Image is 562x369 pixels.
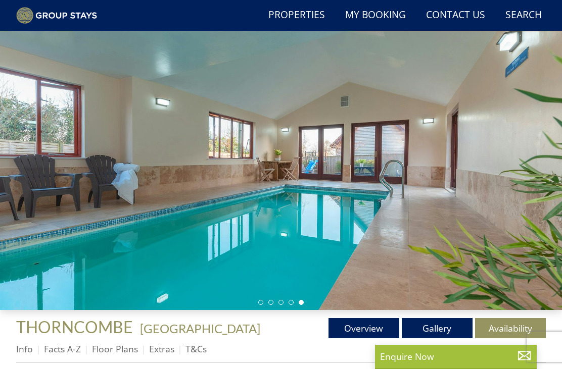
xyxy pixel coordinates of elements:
[92,343,138,355] a: Floor Plans
[44,343,81,355] a: Facts A-Z
[501,4,546,27] a: Search
[136,321,260,336] span: -
[140,321,260,336] a: [GEOGRAPHIC_DATA]
[341,4,410,27] a: My Booking
[16,317,136,337] a: THORNCOMBE
[149,343,174,355] a: Extras
[16,343,33,355] a: Info
[16,7,97,24] img: Group Stays
[380,350,532,363] p: Enquire Now
[16,317,133,337] span: THORNCOMBE
[329,318,399,338] a: Overview
[185,343,207,355] a: T&Cs
[402,318,473,338] a: Gallery
[475,318,546,338] a: Availability
[422,4,489,27] a: Contact Us
[264,4,329,27] a: Properties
